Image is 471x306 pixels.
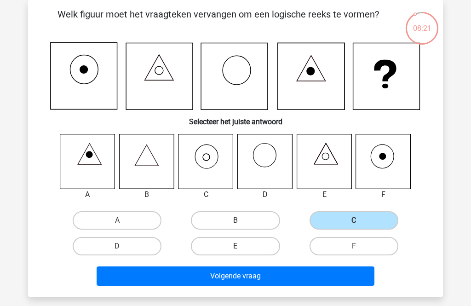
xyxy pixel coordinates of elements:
div: A [53,189,122,200]
p: Welk figuur moet het vraagteken vervangen om een logische reeks te vormen? [43,7,394,35]
h6: Selecteer het juiste antwoord [43,110,428,126]
div: C [171,189,241,200]
label: B [191,211,280,230]
div: E [290,189,359,200]
div: F [349,189,418,200]
label: A [73,211,161,230]
label: F [310,237,398,255]
div: B [112,189,182,200]
button: Volgende vraag [97,266,375,286]
div: 08:21 [405,11,439,34]
label: C [310,211,398,230]
div: D [230,189,300,200]
label: E [191,237,280,255]
label: D [73,237,161,255]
